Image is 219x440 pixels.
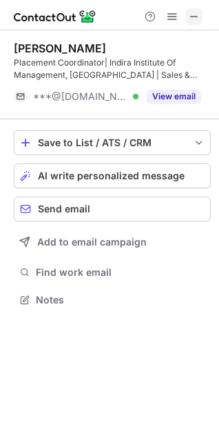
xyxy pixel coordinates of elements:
[36,266,205,279] span: Find work email
[14,290,211,310] button: Notes
[33,90,128,103] span: ***@[DOMAIN_NAME]
[38,203,90,214] span: Send email
[14,8,96,25] img: ContactOut v5.3.10
[14,263,211,282] button: Find work email
[38,170,185,181] span: AI write personalized message
[14,130,211,155] button: save-profile-one-click
[36,294,205,306] span: Notes
[14,41,106,55] div: [PERSON_NAME]
[14,197,211,221] button: Send email
[37,237,147,248] span: Add to email campaign
[38,137,187,148] div: Save to List / ATS / CRM
[147,90,201,103] button: Reveal Button
[14,57,211,81] div: Placement Coordinator| Indira Institute Of Management, [GEOGRAPHIC_DATA] | Sales & Marketing Inte...
[14,163,211,188] button: AI write personalized message
[14,230,211,254] button: Add to email campaign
